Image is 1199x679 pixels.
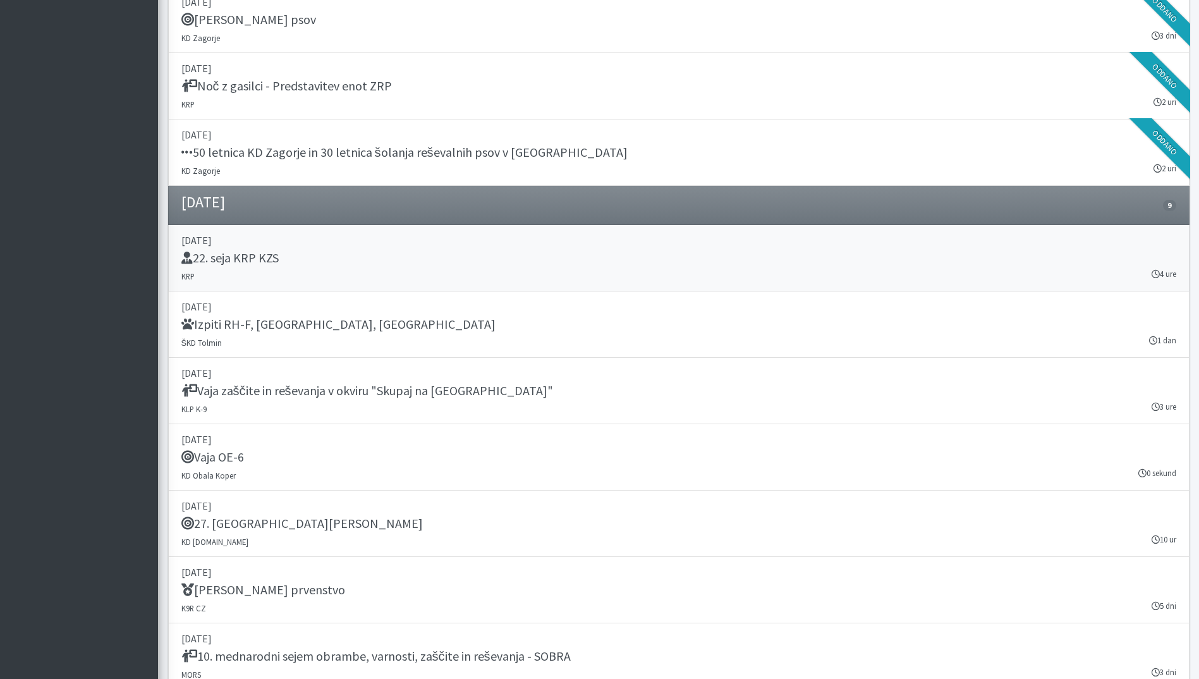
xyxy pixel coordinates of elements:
[1152,268,1176,280] small: 4 ure
[181,470,236,480] small: KD Obala Koper
[181,271,195,281] small: KRP
[181,582,345,597] h5: [PERSON_NAME] prvenstvo
[181,250,279,266] h5: 22. seja KRP KZS
[181,631,1176,646] p: [DATE]
[168,424,1190,491] a: [DATE] Vaja OE-6 KD Obala Koper 0 sekund
[181,603,206,613] small: K9R CZ
[181,299,1176,314] p: [DATE]
[181,516,423,531] h5: 27. [GEOGRAPHIC_DATA][PERSON_NAME]
[181,537,248,547] small: KD [DOMAIN_NAME]
[168,53,1190,119] a: [DATE] Noč z gasilci - Predstavitev enot ZRP KRP 2 uri Oddano
[181,99,195,109] small: KRP
[181,565,1176,580] p: [DATE]
[1138,467,1176,479] small: 0 sekund
[181,649,571,664] h5: 10. mednarodni sejem obrambe, varnosti, zaščite in reševanja - SOBRA
[181,365,1176,381] p: [DATE]
[1149,334,1176,346] small: 1 dan
[181,432,1176,447] p: [DATE]
[181,166,220,176] small: KD Zagorje
[181,450,244,465] h5: Vaja OE-6
[168,291,1190,358] a: [DATE] Izpiti RH-F, [GEOGRAPHIC_DATA], [GEOGRAPHIC_DATA] ŠKD Tolmin 1 dan
[181,33,220,43] small: KD Zagorje
[181,127,1176,142] p: [DATE]
[181,193,225,212] h4: [DATE]
[168,557,1190,623] a: [DATE] [PERSON_NAME] prvenstvo K9R CZ 5 dni
[168,119,1190,186] a: [DATE] 50 letnica KD Zagorje in 30 letnica šolanja reševalnih psov v [GEOGRAPHIC_DATA] KD Zagorje...
[168,358,1190,424] a: [DATE] Vaja zaščite in reševanja v okviru "Skupaj na [GEOGRAPHIC_DATA]" KLP K-9 3 ure
[168,225,1190,291] a: [DATE] 22. seja KRP KZS KRP 4 ure
[181,498,1176,513] p: [DATE]
[181,404,207,414] small: KLP K-9
[181,338,222,348] small: ŠKD Tolmin
[1152,534,1176,546] small: 10 ur
[181,145,628,160] h5: 50 letnica KD Zagorje in 30 letnica šolanja reševalnih psov v [GEOGRAPHIC_DATA]
[181,78,392,94] h5: Noč z gasilci - Predstavitev enot ZRP
[1163,200,1176,211] span: 9
[1152,401,1176,413] small: 3 ure
[181,61,1176,76] p: [DATE]
[1152,600,1176,612] small: 5 dni
[181,383,553,398] h5: Vaja zaščite in reševanja v okviru "Skupaj na [GEOGRAPHIC_DATA]"
[181,12,316,27] h5: [PERSON_NAME] psov
[181,317,496,332] h5: Izpiti RH-F, [GEOGRAPHIC_DATA], [GEOGRAPHIC_DATA]
[181,233,1176,248] p: [DATE]
[168,491,1190,557] a: [DATE] 27. [GEOGRAPHIC_DATA][PERSON_NAME] KD [DOMAIN_NAME] 10 ur
[1152,666,1176,678] small: 3 dni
